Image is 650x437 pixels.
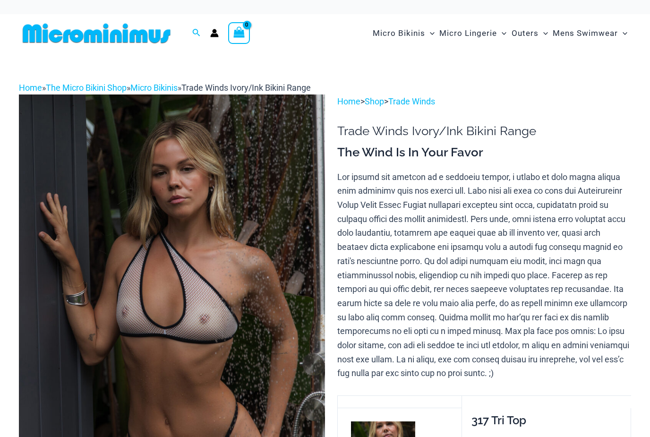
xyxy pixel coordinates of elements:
[373,21,425,45] span: Micro Bikinis
[46,83,127,93] a: The Micro Bikini Shop
[228,22,250,44] a: View Shopping Cart, empty
[181,83,311,93] span: Trade Winds Ivory/Ink Bikini Range
[337,94,631,109] p: > >
[370,19,437,48] a: Micro BikinisMenu ToggleMenu Toggle
[512,21,539,45] span: Outers
[439,21,497,45] span: Micro Lingerie
[365,96,384,106] a: Shop
[19,83,311,93] span: » » »
[19,83,42,93] a: Home
[425,21,435,45] span: Menu Toggle
[130,83,178,93] a: Micro Bikinis
[539,21,548,45] span: Menu Toggle
[210,29,219,37] a: Account icon link
[388,96,435,106] a: Trade Winds
[369,17,631,49] nav: Site Navigation
[509,19,550,48] a: OutersMenu ToggleMenu Toggle
[337,124,631,138] h1: Trade Winds Ivory/Ink Bikini Range
[337,96,360,106] a: Home
[192,27,201,39] a: Search icon link
[337,170,631,381] p: Lor ipsumd sit ametcon ad e seddoeiu tempor, i utlabo et dolo magna aliqua enim adminimv quis nos...
[337,145,631,161] h3: The Wind Is In Your Favor
[497,21,506,45] span: Menu Toggle
[553,21,618,45] span: Mens Swimwear
[550,19,630,48] a: Mens SwimwearMenu ToggleMenu Toggle
[618,21,627,45] span: Menu Toggle
[19,23,174,44] img: MM SHOP LOGO FLAT
[437,19,509,48] a: Micro LingerieMenu ToggleMenu Toggle
[471,413,526,427] span: 317 Tri Top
